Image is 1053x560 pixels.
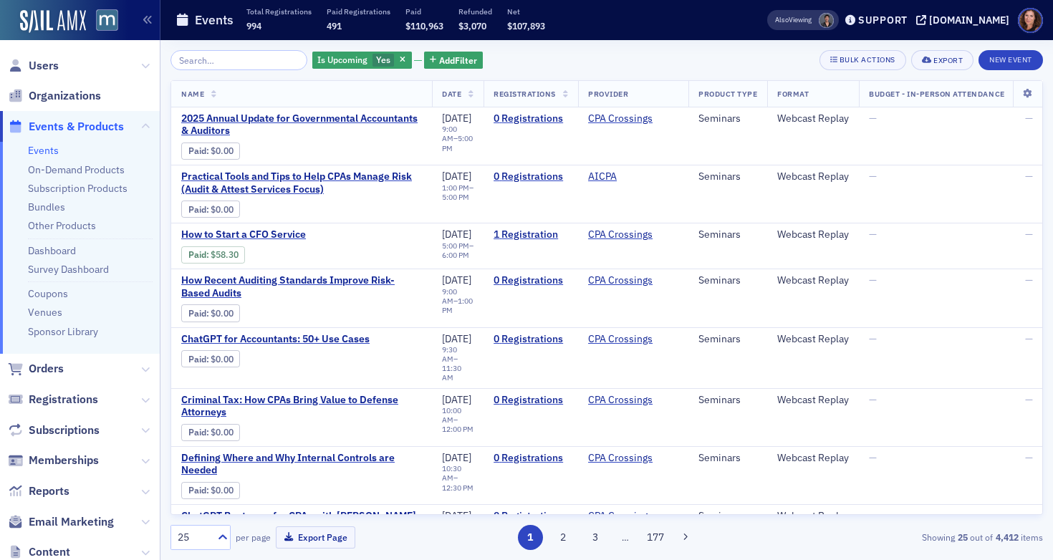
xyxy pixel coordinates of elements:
[8,483,69,499] a: Reports
[442,183,473,202] div: –
[188,204,206,215] a: Paid
[869,89,1004,99] span: Budget - In-Person Attendance
[588,452,678,465] span: CPA Crossings
[955,531,970,544] strong: 25
[777,274,849,287] div: Webcast Replay
[20,10,86,33] img: SailAMX
[588,394,653,407] a: CPA Crossings
[181,510,422,523] span: ChatGPT Bootcamp for CPAs with John Higgins
[211,308,234,319] span: $0.00
[29,392,98,407] span: Registrations
[28,201,65,213] a: Bundles
[442,124,457,143] time: 9:00 AM
[588,170,678,183] span: AICPA
[698,333,757,346] div: Seminars
[494,333,568,346] a: 0 Registrations
[550,525,575,550] button: 2
[181,246,245,264] div: Paid: 1 - $5830
[188,485,211,496] span: :
[28,287,68,300] a: Coupons
[211,354,234,365] span: $0.00
[442,509,471,522] span: [DATE]
[181,274,422,299] a: How Recent Auditing Standards Improve Risk-Based Audits
[494,170,568,183] a: 0 Registrations
[327,6,390,16] p: Paid Registrations
[1025,228,1033,241] span: —
[494,510,568,523] a: 0 Registrations
[1025,274,1033,286] span: —
[181,510,422,523] a: ChatGPT Bootcamp for CPAs with [PERSON_NAME]
[211,249,239,260] span: $58.30
[442,406,473,434] div: –
[494,452,568,465] a: 0 Registrations
[28,182,128,195] a: Subscription Products
[188,427,206,438] a: Paid
[442,125,473,153] div: –
[588,333,653,346] a: CPA Crossings
[8,423,100,438] a: Subscriptions
[29,58,59,74] span: Users
[588,394,678,407] span: CPA Crossings
[8,88,101,104] a: Organizations
[1025,451,1033,464] span: —
[181,452,422,477] a: Defining Where and Why Internal Controls are Needed
[376,54,390,65] span: Yes
[96,9,118,32] img: SailAMX
[1025,170,1033,183] span: —
[442,463,461,483] time: 10:30 AM
[86,9,118,34] a: View Homepage
[442,287,473,315] div: –
[181,228,422,241] a: How to Start a CFO Service
[317,54,367,65] span: Is Upcoming
[869,509,877,522] span: —
[8,544,70,560] a: Content
[28,306,62,319] a: Venues
[188,308,206,319] a: Paid
[1025,332,1033,345] span: —
[8,392,98,407] a: Registrations
[29,88,101,104] span: Organizations
[698,112,757,125] div: Seminars
[181,89,204,99] span: Name
[698,170,757,183] div: Seminars
[188,249,206,260] a: Paid
[29,483,69,499] span: Reports
[442,344,457,364] time: 9:30 AM
[181,394,422,419] a: Criminal Tax: How CPAs Bring Value to Defense Attorneys
[819,13,834,28] span: Mary Beth Halpern
[442,250,469,260] time: 6:00 PM
[762,531,1043,544] div: Showing out of items
[327,20,342,32] span: 491
[181,350,240,367] div: Paid: 1 - $0
[588,452,653,465] a: CPA Crossings
[188,308,211,319] span: :
[869,112,877,125] span: —
[777,510,849,523] div: Webcast Replay
[494,394,568,407] a: 0 Registrations
[442,451,471,464] span: [DATE]
[442,464,473,492] div: –
[1025,509,1033,522] span: —
[777,333,849,346] div: Webcast Replay
[698,89,757,99] span: Product Type
[588,112,653,125] a: CPA Crossings
[181,333,422,346] span: ChatGPT for Accountants: 50+ Use Cases
[442,274,471,286] span: [DATE]
[442,393,471,406] span: [DATE]
[439,54,477,67] span: Add Filter
[518,525,543,550] button: 1
[494,228,568,241] a: 1 Registration
[8,361,64,377] a: Orders
[442,89,461,99] span: Date
[583,525,608,550] button: 3
[28,144,59,157] a: Events
[1018,8,1043,33] span: Profile
[28,325,98,338] a: Sponsor Library
[188,145,206,156] a: Paid
[643,525,668,550] button: 177
[211,427,234,438] span: $0.00
[777,452,849,465] div: Webcast Replay
[442,183,469,193] time: 1:00 PM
